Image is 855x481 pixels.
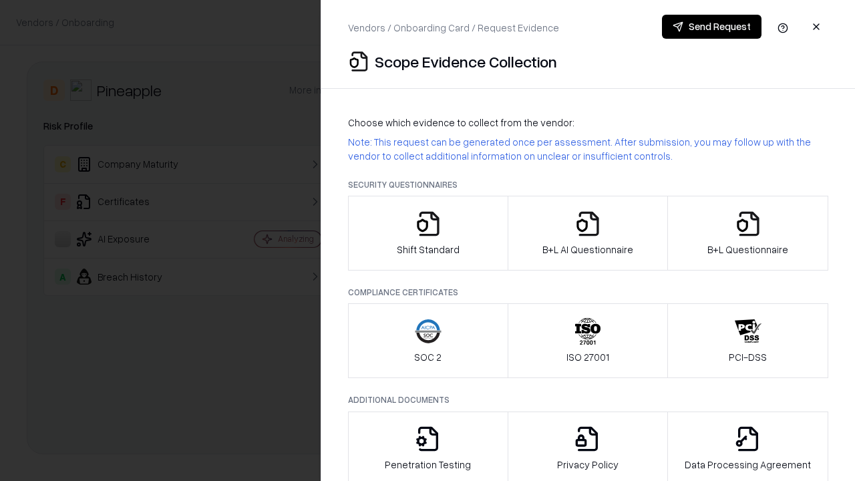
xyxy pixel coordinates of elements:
button: Send Request [662,15,761,39]
button: B+L Questionnaire [667,196,828,271]
p: B+L AI Questionnaire [542,243,633,257]
button: B+L AI Questionnaire [508,196,669,271]
button: PCI-DSS [667,303,828,378]
p: Vendors / Onboarding Card / Request Evidence [348,21,559,35]
p: ISO 27001 [566,350,609,364]
p: Choose which evidence to collect from the vendor: [348,116,828,130]
p: Note: This request can be generated once per assessment. After submission, you may follow up with... [348,135,828,163]
p: Privacy Policy [557,458,619,472]
p: Compliance Certificates [348,287,828,298]
button: Shift Standard [348,196,508,271]
p: Additional Documents [348,394,828,406]
button: ISO 27001 [508,303,669,378]
p: Security Questionnaires [348,179,828,190]
p: Scope Evidence Collection [375,51,557,72]
button: SOC 2 [348,303,508,378]
p: Data Processing Agreement [685,458,811,472]
p: Penetration Testing [385,458,471,472]
p: SOC 2 [414,350,442,364]
p: PCI-DSS [729,350,767,364]
p: B+L Questionnaire [707,243,788,257]
p: Shift Standard [397,243,460,257]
